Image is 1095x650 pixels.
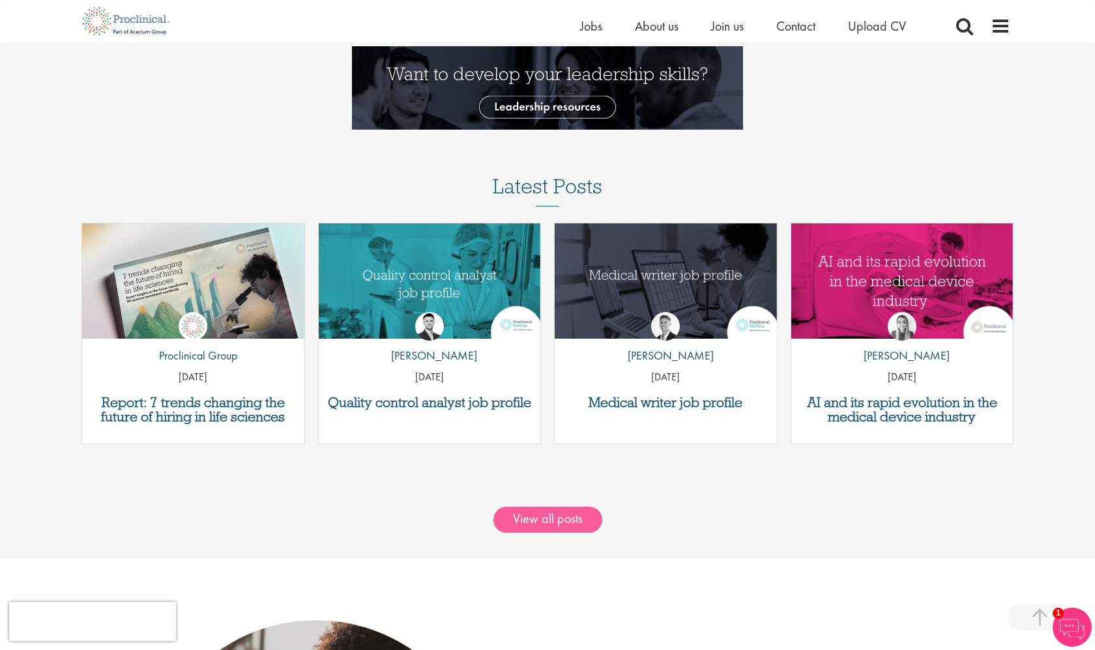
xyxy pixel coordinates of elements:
[381,347,477,364] p: [PERSON_NAME]
[493,507,602,533] a: View all posts
[415,312,444,341] img: Joshua Godden
[798,395,1007,424] a: AI and its rapid evolution in the medical device industry
[791,223,1014,339] a: Link to a post
[9,602,176,641] iframe: reCAPTCHA
[1053,608,1092,647] img: Chatbot
[580,18,602,35] a: Jobs
[149,312,237,371] a: Proclinical Group Proclinical Group
[493,175,602,206] h3: Latest Posts
[635,18,679,35] a: About us
[848,18,906,35] a: Upload CV
[89,395,298,424] a: Report: 7 trends changing the future of hiring in life sciences
[651,312,680,341] img: George Watson
[319,370,541,385] p: [DATE]
[179,312,207,341] img: Proclinical Group
[618,312,714,371] a: George Watson [PERSON_NAME]
[381,312,477,371] a: Joshua Godden [PERSON_NAME]
[82,370,304,385] p: [DATE]
[854,347,950,364] p: [PERSON_NAME]
[555,370,777,385] p: [DATE]
[82,223,304,339] a: Link to a post
[319,223,541,339] img: quality control analyst job profile
[352,79,743,93] a: Want to develop your leadership skills? See our Leadership Resources
[854,312,950,371] a: Hannah Burke [PERSON_NAME]
[555,223,777,339] img: Medical writer job profile
[618,347,714,364] p: [PERSON_NAME]
[1053,608,1064,619] span: 1
[149,347,237,364] p: Proclinical Group
[561,395,770,410] a: Medical writer job profile
[325,395,534,410] a: Quality control analyst job profile
[888,312,916,341] img: Hannah Burke
[776,18,815,35] a: Contact
[711,18,744,35] a: Join us
[555,223,777,339] a: Link to a post
[319,223,541,339] a: Link to a post
[82,223,304,348] img: Proclinical: Life sciences hiring trends report 2025
[791,370,1014,385] p: [DATE]
[791,223,1014,339] img: AI and Its Impact on the Medical Device Industry | Proclinical
[352,46,743,130] img: Want to develop your leadership skills? See our Leadership Resources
